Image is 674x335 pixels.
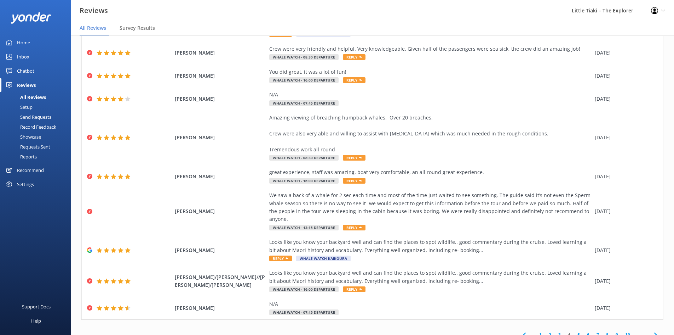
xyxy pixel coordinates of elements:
[4,142,71,152] a: Requests Sent
[175,207,266,215] span: [PERSON_NAME]
[4,112,51,122] div: Send Requests
[17,177,34,191] div: Settings
[343,54,365,60] span: Reply
[120,24,155,32] span: Survey Results
[17,78,36,92] div: Reviews
[595,173,654,180] div: [DATE]
[17,35,30,50] div: Home
[22,300,51,314] div: Support Docs
[4,142,50,152] div: Requests Sent
[343,155,365,161] span: Reply
[269,114,591,153] div: Amazing viewing of breaching humpback whales. Over 20 breaches. Crew were also very able and will...
[4,152,37,162] div: Reports
[4,132,41,142] div: Showcase
[269,168,591,176] div: great experience, staff was amazing, boat very comfortable, an all round great experience.
[17,50,29,64] div: Inbox
[595,304,654,312] div: [DATE]
[269,155,339,161] span: Whale Watch - 08:30 departure
[175,246,266,254] span: [PERSON_NAME]
[175,134,266,141] span: [PERSON_NAME]
[4,92,71,102] a: All Reviews
[4,102,33,112] div: Setup
[4,102,71,112] a: Setup
[269,269,591,285] div: Looks like you know your backyard well and can find the places to spot wildlife.. good commentary...
[269,45,591,53] div: Crew were very friendly and helpful. Very knowledgeable. Given half of the passengers were sea si...
[595,95,654,103] div: [DATE]
[11,12,51,24] img: yonder-white-logo.png
[269,91,591,99] div: N/A
[175,173,266,180] span: [PERSON_NAME]
[343,286,365,292] span: Reply
[269,100,339,106] span: Whale Watch - 07:45 departure
[175,273,266,289] span: [PERSON_NAME]/[PERSON_NAME]//[PERSON_NAME]/[PERSON_NAME]
[175,72,266,80] span: [PERSON_NAME]
[175,304,266,312] span: [PERSON_NAME]
[269,238,591,254] div: Looks like you know your backyard well and can find the places to spot wildlife.. good commentary...
[4,122,71,132] a: Record Feedback
[269,191,591,223] div: We saw a back of a whale for 2 sec each time and most of the time just waited to see something. T...
[17,163,44,177] div: Recommend
[80,5,108,16] h3: Reviews
[17,64,34,78] div: Chatbot
[595,134,654,141] div: [DATE]
[595,49,654,57] div: [DATE]
[80,24,106,32] span: All Reviews
[4,152,71,162] a: Reports
[269,256,292,261] span: Reply
[269,77,339,83] span: Whale Watch - 16:00 departure
[595,207,654,215] div: [DATE]
[4,92,46,102] div: All Reviews
[269,225,339,230] span: Whale Watch - 13:15 departure
[269,68,591,76] div: You did great, it was a lot of fun!
[175,49,266,57] span: [PERSON_NAME]
[269,309,339,315] span: Whale Watch - 07:45 departure
[343,178,365,184] span: Reply
[269,54,339,60] span: Whale Watch - 08:30 departure
[4,132,71,142] a: Showcase
[296,256,351,261] span: Whale Watch Kaikōura
[269,178,339,184] span: Whale Watch - 16:00 departure
[343,77,365,83] span: Reply
[595,277,654,285] div: [DATE]
[31,314,41,328] div: Help
[269,300,591,308] div: N/A
[4,122,56,132] div: Record Feedback
[595,246,654,254] div: [DATE]
[595,72,654,80] div: [DATE]
[343,225,365,230] span: Reply
[4,112,71,122] a: Send Requests
[175,95,266,103] span: [PERSON_NAME]
[269,286,339,292] span: Whale Watch - 16:00 departure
